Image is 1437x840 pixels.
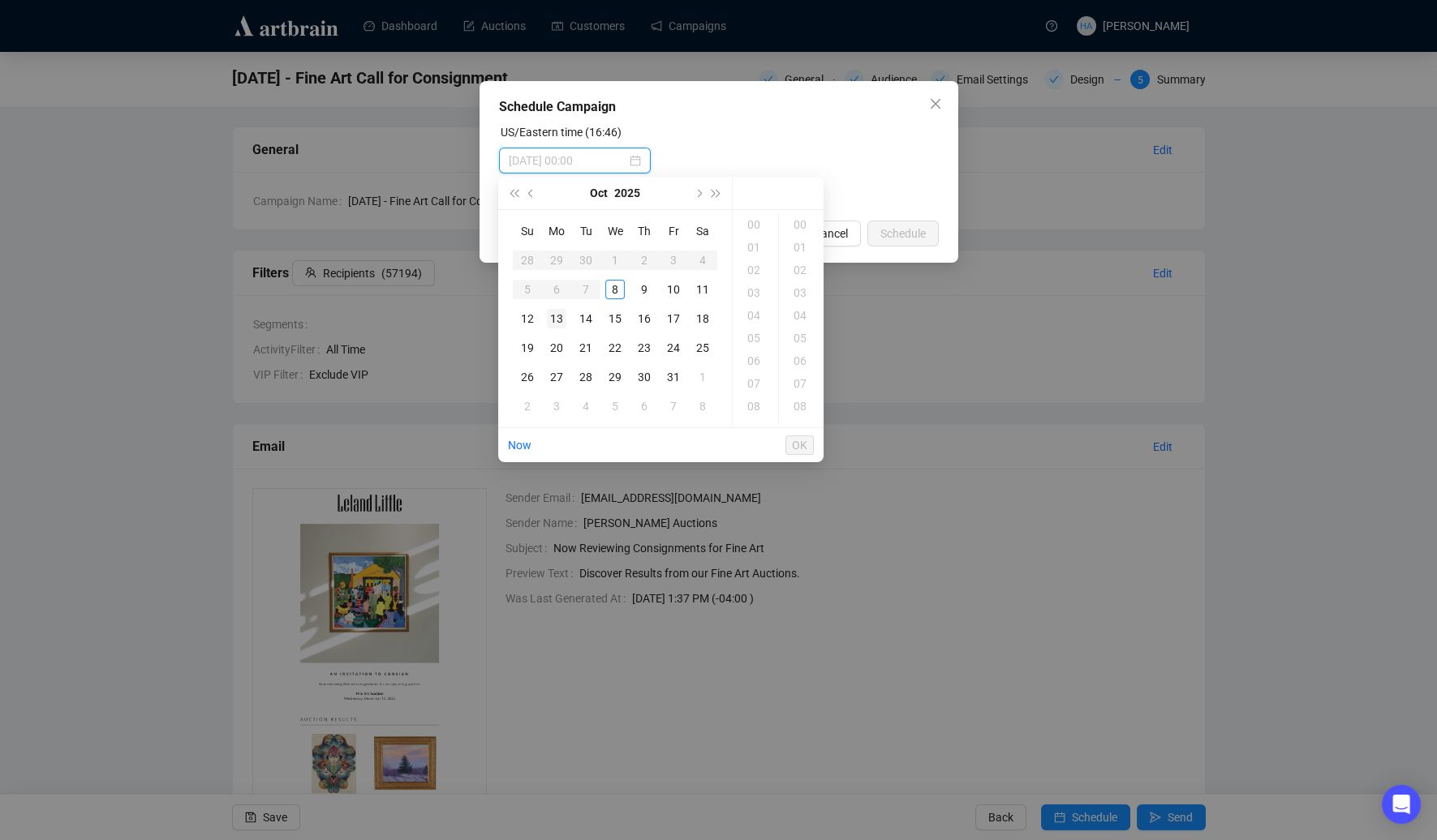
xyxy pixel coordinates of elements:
[518,367,537,387] div: 26
[630,304,659,333] td: 2025-10-16
[664,396,683,416] div: 7
[513,333,542,362] td: 2025-10-19
[513,362,542,392] td: 2025-10-26
[576,396,596,416] div: 4
[571,246,600,275] td: 2025-09-30
[659,246,688,275] td: 2025-10-03
[659,392,688,421] td: 2025-11-07
[664,367,683,387] div: 31
[571,304,600,333] td: 2025-10-14
[782,395,821,418] div: 08
[923,91,949,117] button: Close
[659,275,688,304] td: 2025-10-10
[576,280,596,299] div: 7
[501,126,622,139] label: US/Eastern time (16:46)
[659,333,688,362] td: 2025-10-24
[571,216,600,246] th: Tu
[499,97,939,117] div: Schedule Campaign
[659,362,688,392] td: 2025-10-31
[542,304,571,333] td: 2025-10-13
[518,396,537,416] div: 2
[635,280,654,299] div: 9
[576,251,596,270] div: 30
[547,251,566,270] div: 29
[635,367,654,387] div: 30
[513,246,542,275] td: 2025-09-28
[736,213,775,236] div: 00
[801,221,861,246] button: Cancel
[689,177,707,209] button: Next month (PageDown)
[547,367,566,387] div: 27
[664,338,683,358] div: 24
[736,418,775,440] div: 09
[571,275,600,304] td: 2025-10-07
[630,333,659,362] td: 2025-10-23
[736,327,775,349] div: 05
[693,309,712,328] div: 18
[509,152,626,169] input: Select date
[630,246,659,275] td: 2025-10-02
[688,362,717,392] td: 2025-11-01
[736,372,775,395] div: 07
[547,309,566,328] div: 13
[688,333,717,362] td: 2025-10-25
[542,392,571,421] td: 2025-11-03
[542,362,571,392] td: 2025-10-27
[782,213,821,236] div: 00
[518,280,537,299] div: 5
[513,216,542,246] th: Su
[600,246,630,275] td: 2025-10-01
[782,259,821,281] div: 02
[782,372,821,395] div: 07
[605,280,625,299] div: 8
[523,177,540,209] button: Previous month (PageUp)
[600,304,630,333] td: 2025-10-15
[600,333,630,362] td: 2025-10-22
[659,304,688,333] td: 2025-10-17
[547,338,566,358] div: 20
[782,349,821,372] div: 06
[600,216,630,246] th: We
[688,275,717,304] td: 2025-10-11
[693,396,712,416] div: 8
[664,309,683,328] div: 17
[605,396,625,416] div: 5
[929,97,942,110] span: close
[635,251,654,270] div: 2
[630,275,659,304] td: 2025-10-09
[513,392,542,421] td: 2025-11-02
[630,392,659,421] td: 2025-11-06
[693,280,712,299] div: 11
[605,309,625,328] div: 15
[590,177,608,209] button: Choose a month
[614,177,640,209] button: Choose a year
[513,304,542,333] td: 2025-10-12
[542,216,571,246] th: Mo
[693,251,712,270] div: 4
[542,246,571,275] td: 2025-09-29
[605,338,625,358] div: 22
[688,216,717,246] th: Sa
[736,304,775,327] div: 04
[867,221,939,246] button: Schedule
[518,309,537,328] div: 12
[814,225,848,242] span: Cancel
[1382,785,1421,824] div: Open Intercom Messenger
[518,251,537,270] div: 28
[736,281,775,304] div: 03
[688,246,717,275] td: 2025-10-04
[547,396,566,416] div: 3
[630,362,659,392] td: 2025-10-30
[576,367,596,387] div: 28
[605,367,625,387] div: 29
[542,275,571,304] td: 2025-10-06
[782,281,821,304] div: 03
[659,216,688,246] th: Fr
[505,177,523,209] button: Last year (Control + left)
[782,236,821,259] div: 01
[513,275,542,304] td: 2025-10-05
[630,216,659,246] th: Th
[688,304,717,333] td: 2025-10-18
[736,395,775,418] div: 08
[635,309,654,328] div: 16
